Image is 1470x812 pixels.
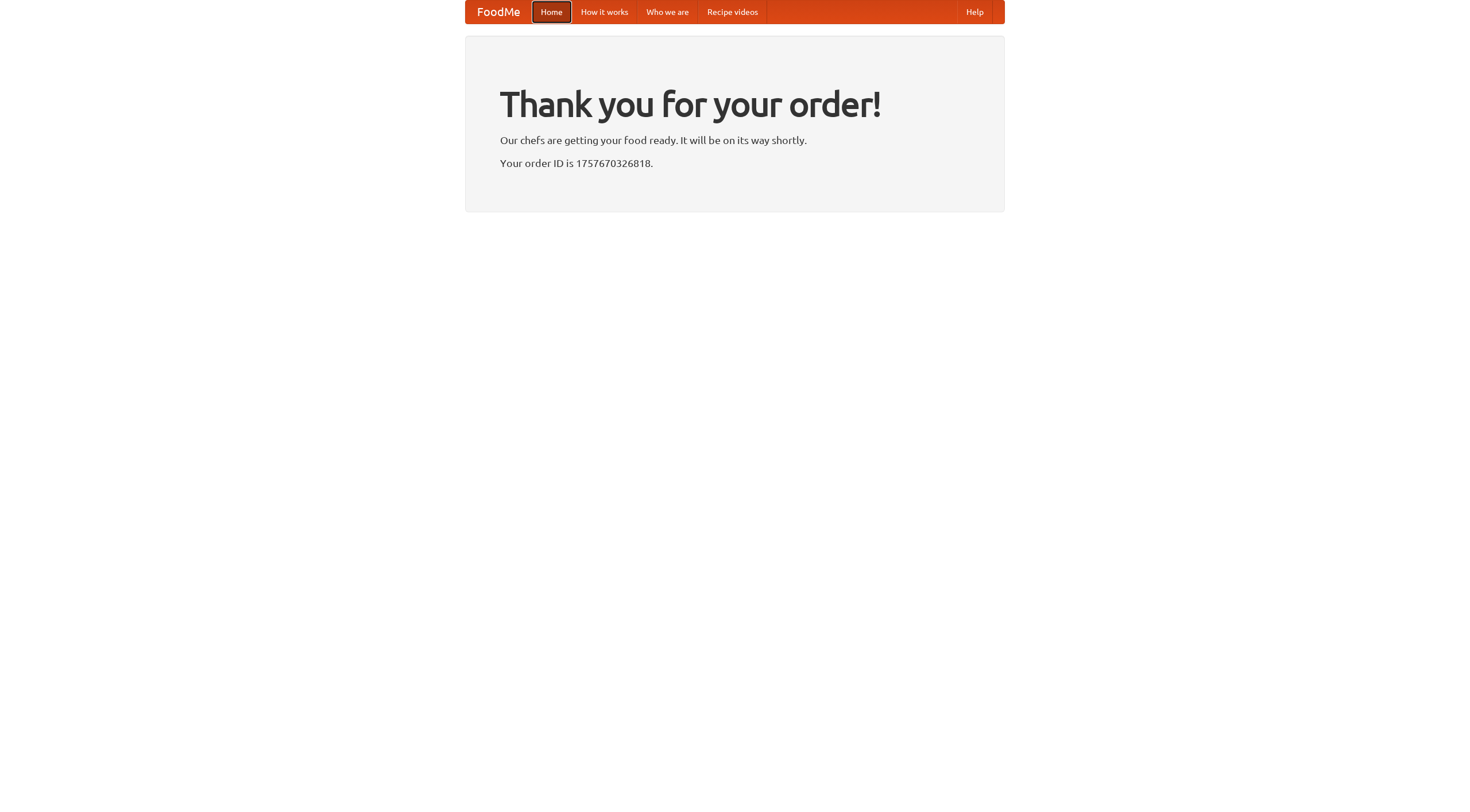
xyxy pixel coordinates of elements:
[572,1,637,24] a: How it works
[698,1,767,24] a: Recipe videos
[957,1,993,24] a: Help
[500,154,970,172] p: Your order ID is 1757670326818.
[637,1,698,24] a: Who we are
[500,76,970,131] h1: Thank you for your order!
[500,131,970,149] p: Our chefs are getting your food ready. It will be on its way shortly.
[532,1,572,24] a: Home
[466,1,532,24] a: FoodMe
